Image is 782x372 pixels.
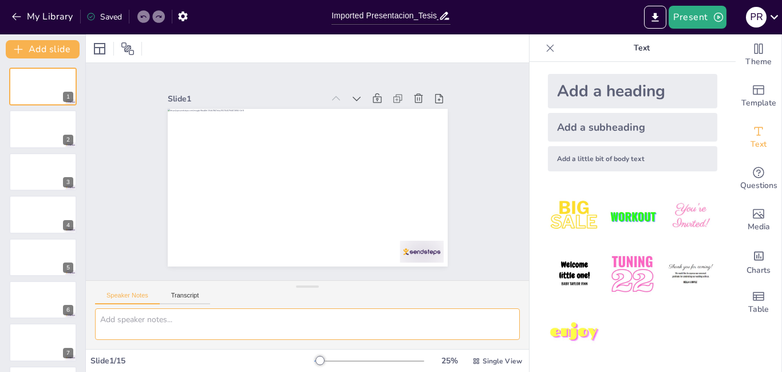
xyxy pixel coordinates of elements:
[9,195,77,233] div: 4
[548,74,717,108] div: Add a heading
[9,281,77,319] div: 6
[160,292,211,304] button: Transcript
[736,241,781,282] div: Add charts and graphs
[741,97,776,109] span: Template
[548,306,601,359] img: 7.jpeg
[9,68,77,105] div: 1
[548,248,601,301] img: 4.jpeg
[748,221,770,233] span: Media
[736,199,781,241] div: Add images, graphics, shapes or video
[669,6,726,29] button: Present
[548,190,601,243] img: 1.jpeg
[664,248,717,301] img: 6.jpeg
[606,190,659,243] img: 2.jpeg
[736,117,781,158] div: Add text boxes
[606,248,659,301] img: 5.jpeg
[548,146,717,171] div: Add a little bit of body text
[63,305,73,315] div: 6
[736,282,781,323] div: Add a table
[740,179,777,192] span: Questions
[63,135,73,145] div: 2
[9,153,77,191] div: 3
[63,220,73,230] div: 4
[86,11,122,22] div: Saved
[483,357,522,366] span: Single View
[63,92,73,102] div: 1
[168,93,324,104] div: Slide 1
[644,6,666,29] button: Export to PowerPoint
[746,7,767,28] div: P R
[736,34,781,76] div: Change the overall theme
[6,40,80,58] button: Add slide
[736,76,781,117] div: Add ready made slides
[747,264,771,277] span: Charts
[9,323,77,361] div: 7
[748,303,769,316] span: Table
[90,355,314,366] div: Slide 1 / 15
[331,7,439,24] input: Insert title
[559,34,724,62] p: Text
[436,355,463,366] div: 25 %
[95,292,160,304] button: Speaker Notes
[63,348,73,358] div: 7
[745,56,772,68] span: Theme
[9,238,77,276] div: 5
[90,40,109,58] div: Layout
[751,138,767,151] span: Text
[9,7,78,26] button: My Library
[664,190,717,243] img: 3.jpeg
[63,177,73,187] div: 3
[548,113,717,142] div: Add a subheading
[746,6,767,29] button: P R
[736,158,781,199] div: Get real-time input from your audience
[9,110,77,148] div: 2
[63,263,73,273] div: 5
[121,42,135,56] span: Position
